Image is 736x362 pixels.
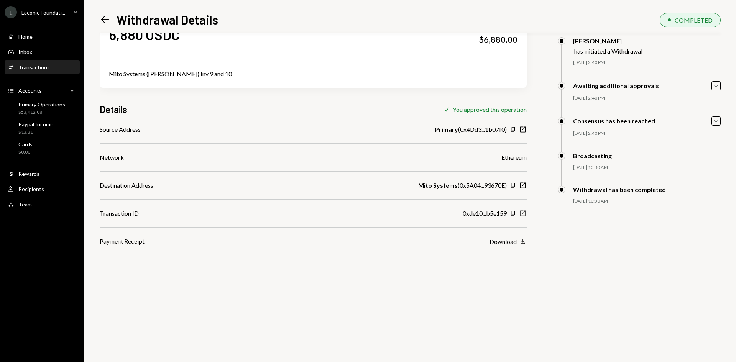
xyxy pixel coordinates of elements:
[100,181,153,190] div: Destination Address
[490,238,517,245] div: Download
[435,125,507,134] div: ( 0x4Dd3...1b07f0 )
[100,237,145,246] div: Payment Receipt
[5,99,80,117] a: Primary Operations$53,412.08
[479,34,517,45] div: $6,880.00
[5,197,80,211] a: Team
[5,60,80,74] a: Transactions
[573,198,721,205] div: [DATE] 10:30 AM
[5,167,80,180] a: Rewards
[18,49,32,55] div: Inbox
[100,153,124,162] div: Network
[18,186,44,192] div: Recipients
[5,45,80,59] a: Inbox
[18,121,53,128] div: Paypal Income
[435,125,458,134] b: Primary
[501,153,527,162] div: Ethereum
[18,129,53,136] div: $13.31
[418,181,507,190] div: ( 0x5A04...93670E )
[100,209,139,218] div: Transaction ID
[573,59,721,66] div: [DATE] 2:40 PM
[21,9,65,16] div: Laconic Foundati...
[5,182,80,196] a: Recipients
[5,119,80,137] a: Paypal Income$13.31
[418,181,458,190] b: Mito Systems
[463,209,507,218] div: 0xde10...b5e159
[100,125,141,134] div: Source Address
[5,84,80,97] a: Accounts
[18,33,33,40] div: Home
[18,64,50,70] div: Transactions
[18,101,65,108] div: Primary Operations
[573,95,721,102] div: [DATE] 2:40 PM
[5,29,80,43] a: Home
[109,26,180,43] div: 6,880 USDC
[573,130,721,137] div: [DATE] 2:40 PM
[573,82,659,89] div: Awaiting additional approvals
[100,103,127,116] h3: Details
[109,69,517,79] div: Mito Systems ([PERSON_NAME]) Inv 9 and 10
[573,186,666,193] div: Withdrawal has been completed
[18,170,39,177] div: Rewards
[573,164,721,171] div: [DATE] 10:30 AM
[573,152,612,159] div: Broadcasting
[453,106,527,113] div: You approved this operation
[18,149,33,156] div: $0.00
[490,238,527,246] button: Download
[18,87,42,94] div: Accounts
[5,139,80,157] a: Cards$0.00
[573,37,642,44] div: [PERSON_NAME]
[574,48,642,55] div: has initiated a Withdrawal
[5,6,17,18] div: L
[675,16,713,24] div: COMPLETED
[117,12,218,27] h1: Withdrawal Details
[573,117,655,124] div: Consensus has been reached
[18,141,33,147] div: Cards
[18,109,65,116] div: $53,412.08
[18,201,32,208] div: Team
